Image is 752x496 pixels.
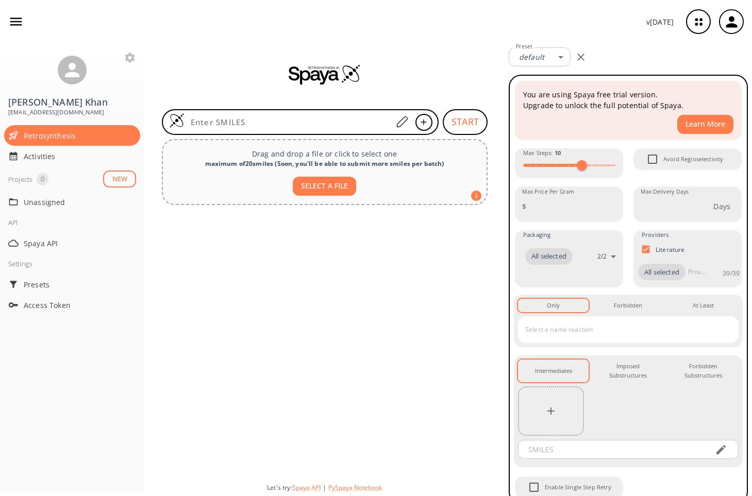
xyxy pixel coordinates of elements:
[593,299,663,312] button: Forbidden
[289,64,361,84] img: Spaya logo
[443,109,488,135] button: START
[24,238,136,249] span: Spaya API
[668,299,739,312] button: At Least
[4,146,140,166] div: Activities
[676,362,730,381] div: Forbidden Substructures
[614,301,642,310] div: Forbidden
[642,148,663,170] span: Avoid Regioselectivity
[638,267,686,278] span: All selected
[267,483,500,492] div: Let's try:
[523,321,718,338] input: Select a name reaction
[518,299,589,312] button: Only
[518,360,589,383] button: Intermediates
[523,89,733,111] p: You are using Spaya free trial version. Upgrade to unlock the full potential of Spaya.
[523,148,561,158] span: Max Steps :
[642,230,669,240] span: Providers
[668,360,739,383] button: Forbidden Substructures
[555,149,561,157] strong: 10
[677,115,733,134] button: Learn More
[663,155,723,164] span: Avoid Regioselectivity
[693,301,714,310] div: At Least
[321,483,328,492] span: |
[547,301,560,310] div: Only
[522,188,574,196] label: Max Price Per Gram
[171,159,478,168] div: maximum of 20 smiles ( Soon, you'll be able to submit more smiles per batch )
[521,440,707,459] input: SMILES
[525,251,573,262] span: All selected
[24,151,136,162] span: Activities
[328,483,382,492] button: PySpaya Notebook
[4,192,140,212] div: Unassigned
[522,201,526,212] p: $
[641,188,689,196] label: Max Delivery Days
[24,197,136,208] span: Unassigned
[8,173,32,185] div: Projects
[535,366,572,375] div: Intermediates
[601,362,655,381] div: Imposed Substructures
[8,108,136,117] span: [EMAIL_ADDRESS][DOMAIN_NAME]
[723,269,740,278] p: 39 / 39
[171,148,478,159] p: Drag and drop a file or click to select one
[292,483,321,492] button: Spaya API
[4,233,140,253] div: Spaya API
[593,360,663,383] button: Imposed Substructures
[37,174,48,184] span: 0
[103,170,136,187] button: NEW
[8,97,136,108] h3: [PERSON_NAME] Khan
[24,300,136,311] span: Access Token
[646,16,674,27] p: v [DATE]
[293,177,356,196] button: SELECT A FILE
[597,252,607,261] p: 2 / 2
[686,264,708,280] input: Provider name
[713,201,730,212] p: Days
[24,130,136,141] span: Retrosynthesis
[656,245,685,254] p: Literature
[516,43,532,50] label: Preset
[4,295,140,315] div: Access Token
[4,125,140,146] div: Retrosynthesis
[523,230,550,240] span: Packaging
[4,274,140,295] div: Presets
[24,279,136,290] span: Presets
[519,52,544,62] em: default
[545,483,612,492] span: Enable Single Step Retry
[185,117,393,127] input: Enter SMILES
[169,113,185,128] img: Logo Spaya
